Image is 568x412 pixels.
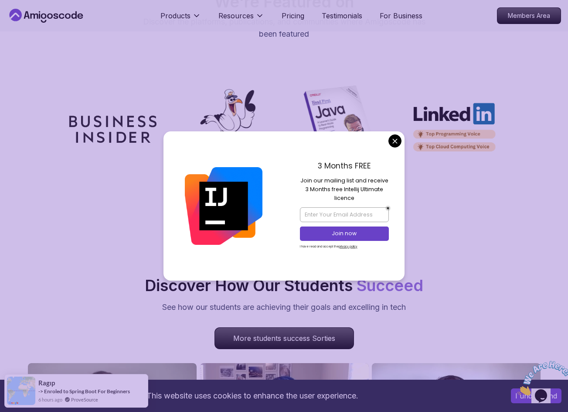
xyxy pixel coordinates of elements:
p: Products [160,10,190,21]
img: Chat attention grabber [3,3,58,38]
iframe: chat widget [514,357,568,399]
img: partner_java [298,86,385,173]
span: Succeed [357,276,423,295]
a: Enroled to Spring Boot For Beginners [44,388,130,395]
a: Testimonials [322,10,362,21]
p: More students success Sorties [215,328,354,349]
a: For Business [380,10,422,21]
button: Resources [218,10,264,28]
img: provesource social proof notification image [7,377,35,405]
img: partner_insider [69,116,156,143]
button: Accept cookies [511,388,561,403]
span: Ragıp [38,379,55,387]
img: partner_docker [184,86,271,173]
p: See how our students are achieving their goals and excelling in tech [162,301,406,313]
button: Products [160,10,201,28]
img: partner_linkedin [412,103,499,156]
span: -> [38,388,43,395]
a: Pricing [282,10,304,21]
a: ProveSource [71,396,98,403]
div: This website uses cookies to enhance the user experience. [7,386,498,405]
h2: Discover How Our Students [145,277,423,294]
a: More students success Sorties [214,327,354,349]
p: Resources [218,10,254,21]
a: Members Area [497,7,561,24]
span: 6 hours ago [38,396,62,403]
p: Members Area [497,8,561,24]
